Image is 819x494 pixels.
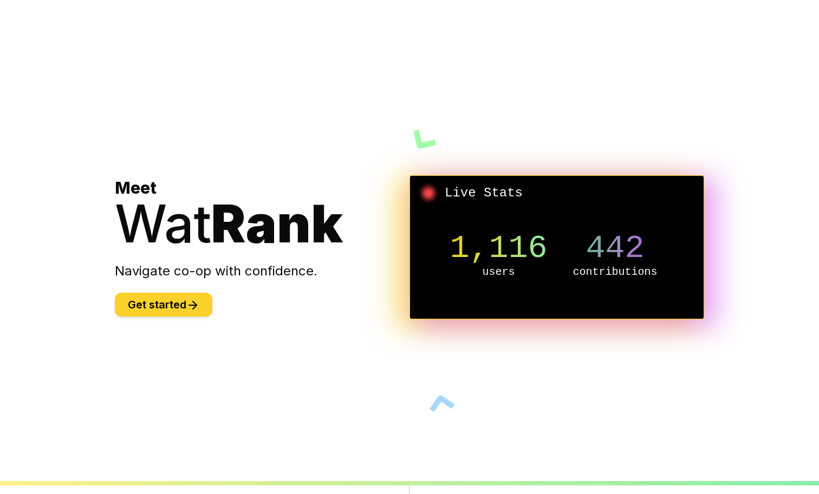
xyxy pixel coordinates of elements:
[115,192,211,255] span: Wat
[440,232,557,265] p: 1,116
[557,265,673,280] p: contributions
[419,185,695,202] h2: Live Stats
[211,192,343,255] span: Rank
[115,293,212,317] button: Get started
[440,265,557,280] p: users
[115,300,212,311] a: Get started
[557,232,673,265] p: 442
[115,262,409,280] p: Navigate co-op with confidence.
[115,178,409,249] h1: Meet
